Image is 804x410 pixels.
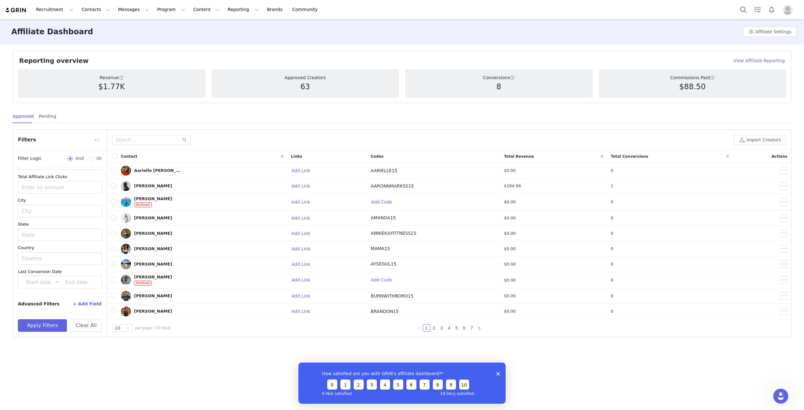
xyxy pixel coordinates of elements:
a: grin logo [5,7,27,13]
button: Add Link [291,259,315,269]
span: ANNIEKAYFITNESS15 [371,231,416,236]
span: $0.00 [504,308,516,314]
input: End date [59,278,93,286]
a: Affiliate Settings [743,27,796,37]
span: Filters [18,136,36,144]
span: BRANDON15 [371,309,399,314]
span: AMANDA15 [371,215,396,220]
button: Add Link [291,275,315,285]
span: 1 [611,183,613,189]
h5: $88.50 [679,81,706,92]
a: 2 [431,325,437,331]
input: Search... [112,135,191,145]
span: $0.00 [504,293,516,299]
div: [PERSON_NAME] [134,183,172,189]
button: Profile [779,5,799,15]
li: 5 [453,324,460,332]
a: Community [289,3,324,17]
li: 1 [423,324,430,332]
input: Country [18,252,102,265]
img: 0222c0e7-6cc9-48c4-87d9-ce9e5ee85b17--s.jpg [121,228,131,238]
img: 3d340f81-ce49-45f7-b8f0-798813e34fa7.jpg [121,275,131,285]
i: icon: left [417,326,421,330]
div: [PERSON_NAME] [134,275,172,280]
span: 0 [611,293,613,299]
a: 1 [423,325,430,331]
img: 12a651e3-9599-439f-b04e-7c75876ec210.jpg [121,291,131,301]
p: Revenue [100,74,123,81]
span: AYSEGUL15 [371,261,396,266]
button: Add Link [291,213,315,223]
span: Total Conversions [611,154,649,159]
span: per page | 63 total [135,325,170,331]
span: And [73,155,86,162]
button: Import Creators [734,135,786,145]
button: Clear All [71,319,102,332]
button: Add Link [291,291,315,301]
a: 7 [468,325,475,331]
span: AARONNMARKSS15 [371,183,414,189]
button: Content [189,3,224,17]
div: [PERSON_NAME] [134,231,172,236]
span: 0 [611,230,613,237]
span: Advanced Filters [18,301,60,307]
span: 0 [611,167,613,174]
img: 8cd8d05a-7c48-4d3a-a1fd-f17eaca0a311.jpg [121,259,131,269]
a: 3 [438,325,445,331]
h5: $1.77K [98,81,125,92]
div: City [18,197,102,204]
span: BURNWITHBORO15 [371,293,414,298]
button: + Add Field [73,299,102,309]
input: Start date [22,278,55,286]
li: 6 [460,324,468,332]
img: 47072e21-8676-41e3-b89d-394cbcce49db--s.jpg [121,197,131,207]
a: 6 [461,325,468,331]
button: Add Link [291,166,315,176]
a: Brands [263,3,288,17]
button: Add Link [291,244,315,254]
div: [PERSON_NAME] [134,216,172,221]
input: State [18,228,102,241]
p: Conversions [483,74,515,81]
button: Reporting [224,3,263,17]
span: Archived [134,202,152,207]
a: View Affiliate Reporting [733,57,785,64]
div: [PERSON_NAME] [134,246,172,251]
span: $0.00 [504,199,516,205]
div: State [18,221,102,227]
li: 7 [468,324,475,332]
span: $0.00 [504,215,516,221]
i: icon: down [126,326,130,331]
span: Links [291,154,302,159]
input: Enter an amount [18,181,101,193]
input: City [18,205,102,217]
button: Add Code [371,197,397,207]
button: Add Link [291,228,315,238]
button: Program [153,3,189,17]
p: Commissions Paid [670,74,714,81]
span: Archived [134,281,152,286]
span: $184.99 [504,183,521,189]
span: 0 [611,261,613,267]
div: [PERSON_NAME] [134,196,172,201]
div: [PERSON_NAME] [134,262,172,267]
button: Recruitment [32,3,78,17]
img: 55b2a7d9-5832-4acb-8908-c56db5ff36c9.jpg [121,181,131,191]
button: Search [736,3,750,17]
div: [PERSON_NAME] [134,293,172,298]
button: Contacts [78,3,114,17]
span: Filter Logic [18,155,42,162]
span: $0.00 [504,246,516,252]
span: 0 [611,246,613,252]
